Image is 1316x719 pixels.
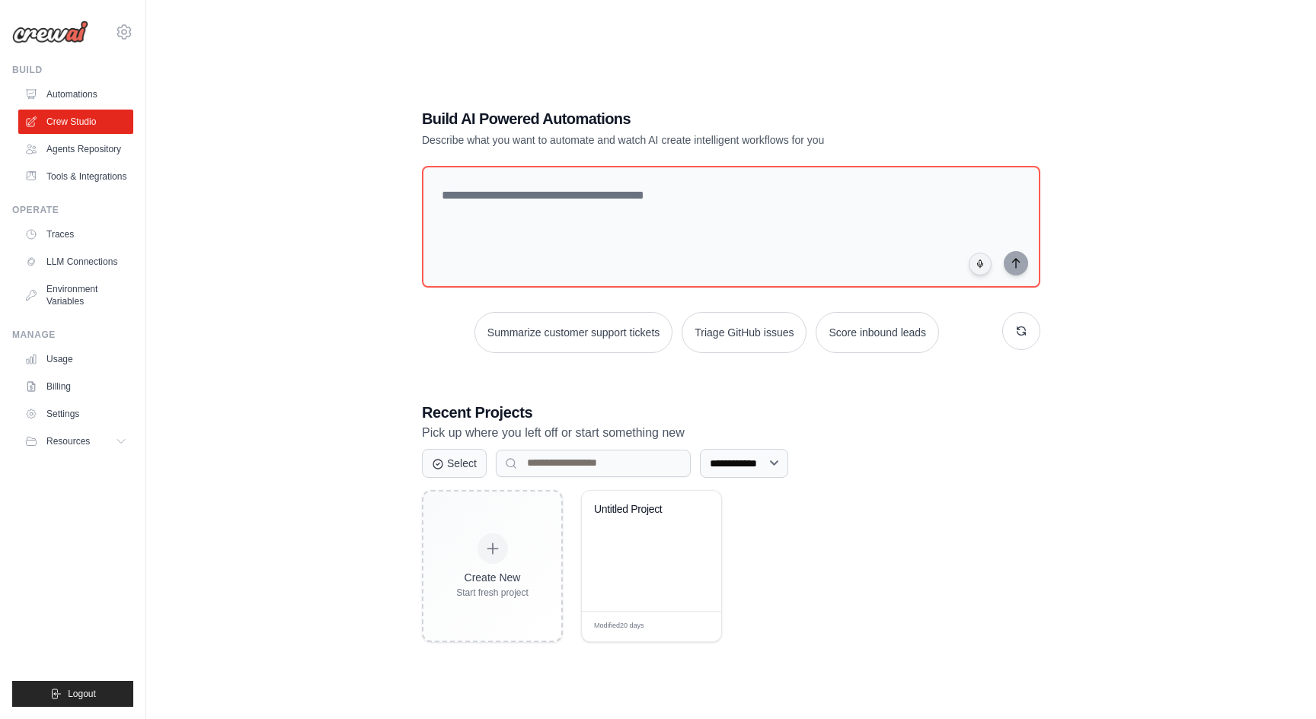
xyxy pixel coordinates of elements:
a: Automations [18,82,133,107]
div: Create New [456,570,529,585]
div: Start fresh project [456,587,529,599]
span: Resources [46,435,90,447]
button: Get new suggestions [1002,312,1040,350]
a: Settings [18,402,133,426]
a: Tools & Integrations [18,164,133,189]
p: Describe what you want to automate and watch AI create intelligent workflows for you [422,132,934,148]
button: Summarize customer support tickets [474,312,672,353]
button: Select [422,449,487,478]
h1: Build AI Powered Automations [422,108,934,129]
span: Logout [68,688,96,700]
a: Billing [18,374,133,399]
img: Logo [12,21,88,43]
a: Environment Variables [18,277,133,313]
div: Operate [12,204,133,216]
a: Agents Repository [18,137,133,161]
div: Manage [12,329,133,341]
button: Logout [12,681,133,707]
button: Resources [18,429,133,453]
a: Crew Studio [18,110,133,134]
a: LLM Connections [18,250,133,274]
div: Untitled Project [594,503,686,517]
button: Score inbound leads [816,312,939,353]
a: Traces [18,222,133,247]
a: Usage [18,347,133,371]
div: Build [12,64,133,76]
span: Modified 20 days [594,621,644,632]
h3: Recent Projects [422,402,1040,423]
button: Click to speak your automation idea [969,253,992,275]
button: Triage GitHub issues [682,312,807,353]
span: Edit [685,621,698,632]
p: Pick up where you left off or start something new [422,423,1040,443]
